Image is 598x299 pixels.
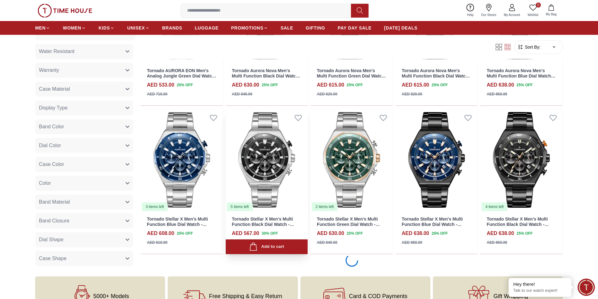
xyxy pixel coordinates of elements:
img: Tornado Stellar X Men's Multi Function Black Dial Watch - T24104-SBSB [226,108,308,212]
span: Case Color [39,161,64,168]
span: Case Material [39,85,70,93]
a: Tornado AURORA EON Men's Analog Jungle Green Dial Watch - T21001-SBSHG [147,68,216,84]
div: Hey there! [513,281,567,287]
span: BRANDS [162,25,182,31]
span: Case Shape [39,255,67,262]
button: Case Shape [35,251,133,266]
a: WOMEN [63,22,86,34]
div: Chat Widget [578,279,595,296]
span: Water Resistant [39,48,74,55]
button: Dial Color [35,138,133,153]
a: Tornado Stellar X Men's Multi Function Green Dial Watch - T24104-KBSHK [317,216,380,232]
button: Dial Shape [35,232,133,247]
span: Band Closure [39,217,69,225]
span: 25 % OFF [262,82,278,88]
a: Tornado Stellar X Men's Multi Function Blue Dial Watch - T24104-SBSN [147,216,208,232]
span: KIDS [99,25,110,31]
div: AED 840.00 [232,91,252,97]
div: Add to cart [249,243,284,251]
a: Tornado Stellar X Men's Multi Function Blue Dial Watch - T24104-BBBN [402,216,463,232]
button: Water Resistant [35,44,133,59]
span: Help [465,13,476,17]
img: Tornado Stellar X Men's Multi Function Black Dial Watch - T24104-BBBB [480,108,563,212]
span: My Bag [543,12,559,17]
a: Tornado Aurora Nova Men's Multi Function Blue Dial Watch - T24105-KBSN [487,68,555,84]
span: Sort By: [524,44,541,50]
span: My Account [501,13,523,17]
a: Tornado Aurora Nova Men's Multi Function Black Dial Watch - T24105-SBSB [402,68,471,84]
a: LUGGAGE [195,22,219,34]
button: Add to cart [226,239,308,254]
img: ... [38,4,92,18]
span: 25 % OFF [347,231,363,236]
span: Color [39,179,51,187]
div: AED 850.00 [487,91,507,97]
span: 30 % OFF [262,231,278,236]
span: SALE [281,25,293,31]
h4: AED 608.00 [147,230,174,237]
a: BRANDS [162,22,182,34]
div: AED 840.00 [317,240,337,245]
span: 25 % OFF [177,82,193,88]
h4: AED 638.00 [487,230,514,237]
a: Our Stores [477,3,500,19]
a: PAY DAY SALE [338,22,372,34]
h4: AED 615.00 [402,81,429,89]
span: 25 % OFF [517,82,533,88]
h4: AED 630.00 [232,81,259,89]
span: 25 % OFF [177,231,193,236]
img: Tornado Stellar X Men's Multi Function Blue Dial Watch - T24104-SBSN [141,108,223,212]
span: UNISEX [127,25,145,31]
h4: AED 638.00 [402,230,429,237]
a: Tornado Stellar X Men's Multi Function Blue Dial Watch - T24104-SBSN3 items left [141,108,223,212]
span: PAY DAY SALE [338,25,372,31]
a: Help [463,3,477,19]
button: Band Color [35,119,133,134]
span: [DATE] DEALS [384,25,418,31]
span: Warranty [39,67,59,74]
a: Tornado Stellar X Men's Multi Function Green Dial Watch - T24104-KBSHK2 items left [310,108,393,212]
div: 4 items left [482,202,507,211]
p: Talk to our watch expert! [513,288,567,293]
div: 5 items left [227,202,253,211]
button: Sort By: [517,44,541,50]
button: My Bag [542,3,560,18]
h4: AED 567.00 [232,230,259,237]
a: GIFTING [306,22,325,34]
img: Tornado Stellar X Men's Multi Function Blue Dial Watch - T24104-BBBN [396,108,478,212]
a: KIDS [99,22,115,34]
span: Wishlist [525,13,541,17]
span: MEN [35,25,46,31]
button: Band Material [35,195,133,210]
a: Tornado Stellar X Men's Multi Function Black Dial Watch - T24104-SBSB5 items left [226,108,308,212]
span: 25 % OFF [347,82,363,88]
div: 3 items left [142,202,168,211]
span: 0 [536,3,541,8]
a: MEN [35,22,50,34]
button: Band Closure [35,213,133,228]
span: GIFTING [306,25,325,31]
a: Tornado Stellar X Men's Multi Function Black Dial Watch - T24104-BBBB [487,216,549,232]
a: Tornado Aurora Nova Men's Multi Function Green Dial Watch - T24105-SBSH [317,68,386,84]
a: SALE [281,22,293,34]
button: Case Material [35,82,133,97]
a: 0Wishlist [524,3,542,19]
span: PROMOTIONS [231,25,263,31]
h4: AED 638.00 [487,81,514,89]
span: Dial Color [39,142,61,149]
div: AED 810.00 [147,240,167,245]
button: Display Type [35,100,133,115]
span: Our Stores [479,13,499,17]
button: Case Color [35,157,133,172]
span: Dial Shape [39,236,63,243]
div: AED 820.00 [402,91,422,97]
a: Tornado Stellar X Men's Multi Function Black Dial Watch - T24104-BBBB4 items left [480,108,563,212]
h4: AED 615.00 [317,81,344,89]
span: 25 % OFF [432,231,448,236]
img: Tornado Stellar X Men's Multi Function Green Dial Watch - T24104-KBSHK [310,108,393,212]
span: Display Type [39,104,67,112]
a: [DATE] DEALS [384,22,418,34]
div: AED 850.00 [487,240,507,245]
a: UNISEX [127,22,149,34]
